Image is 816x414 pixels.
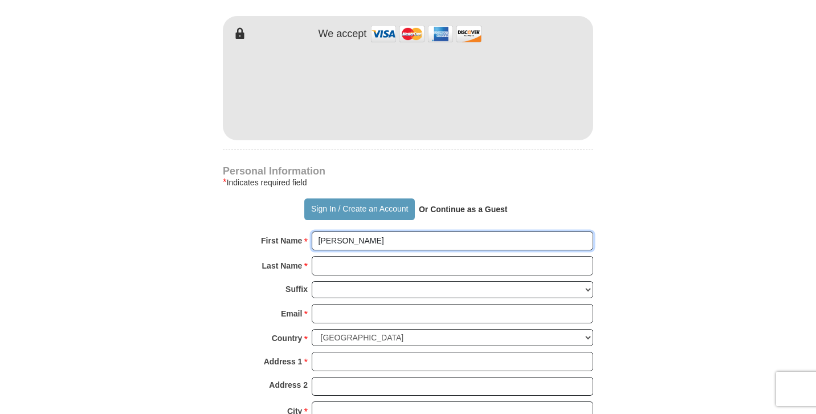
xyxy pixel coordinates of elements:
[264,354,303,370] strong: Address 1
[272,330,303,346] strong: Country
[281,306,302,322] strong: Email
[419,205,508,214] strong: Or Continue as a Guest
[223,176,593,189] div: Indicates required field
[285,281,308,297] strong: Suffix
[304,198,414,220] button: Sign In / Create an Account
[262,258,303,274] strong: Last Name
[223,167,593,176] h4: Personal Information
[319,28,367,40] h4: We accept
[269,377,308,393] strong: Address 2
[261,233,302,249] strong: First Name
[369,22,483,46] img: credit cards accepted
